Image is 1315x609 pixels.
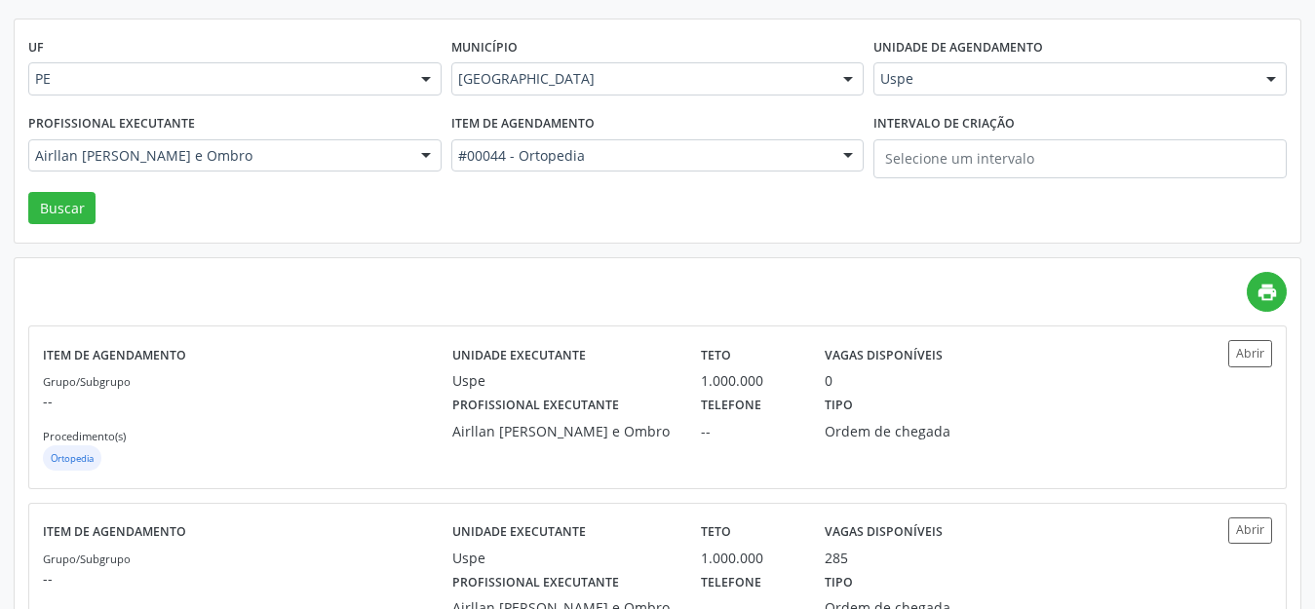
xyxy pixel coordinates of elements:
label: Item de agendamento [43,340,186,370]
div: Uspe [452,370,674,391]
label: Vagas disponíveis [825,340,943,370]
label: Unidade executante [452,340,586,370]
p: -- [43,568,452,589]
p: -- [43,391,452,411]
span: [GEOGRAPHIC_DATA] [458,69,825,89]
small: Grupo/Subgrupo [43,374,131,389]
label: Vagas disponíveis [825,517,943,548]
div: 1.000.000 [701,370,797,391]
span: #00044 - Ortopedia [458,146,825,166]
div: Airllan [PERSON_NAME] e Ombro [452,421,674,441]
label: Item de agendamento [451,109,595,139]
div: 285 [825,548,848,568]
button: Buscar [28,192,96,225]
span: Airllan [PERSON_NAME] e Ombro [35,146,402,166]
label: UF [28,33,44,63]
label: Tipo [825,391,853,421]
a: print [1247,272,1287,312]
label: Profissional executante [452,568,619,598]
button: Abrir [1228,517,1272,544]
small: Grupo/Subgrupo [43,552,131,566]
label: Unidade executante [452,517,586,548]
label: Telefone [701,391,761,421]
div: 1.000.000 [701,548,797,568]
span: Uspe [880,69,1247,89]
label: Intervalo de criação [873,109,1015,139]
label: Município [451,33,518,63]
label: Teto [701,340,731,370]
input: Selecione um intervalo [873,139,1287,178]
i: print [1257,282,1278,303]
div: Uspe [452,548,674,568]
div: -- [701,421,797,441]
div: 0 [825,370,832,391]
label: Profissional executante [28,109,195,139]
button: Abrir [1228,340,1272,366]
label: Item de agendamento [43,517,186,548]
label: Unidade de agendamento [873,33,1043,63]
small: Procedimento(s) [43,429,126,443]
span: PE [35,69,402,89]
div: Ordem de chegada [825,421,984,441]
small: Ortopedia [51,452,94,465]
label: Profissional executante [452,391,619,421]
label: Teto [701,517,731,548]
label: Tipo [825,568,853,598]
label: Telefone [701,568,761,598]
